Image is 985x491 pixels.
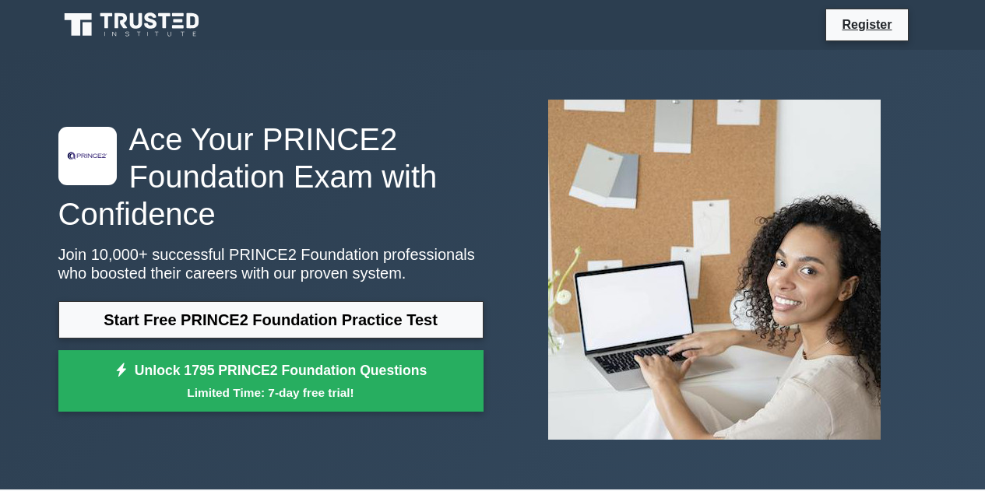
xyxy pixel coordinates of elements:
p: Join 10,000+ successful PRINCE2 Foundation professionals who boosted their careers with our prove... [58,245,484,282]
a: Unlock 1795 PRINCE2 Foundation QuestionsLimited Time: 7-day free trial! [58,350,484,412]
h1: Ace Your PRINCE2 Foundation Exam with Confidence [58,121,484,233]
small: Limited Time: 7-day free trial! [78,384,464,402]
a: Start Free PRINCE2 Foundation Practice Test [58,301,484,338]
a: Register [832,15,901,34]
